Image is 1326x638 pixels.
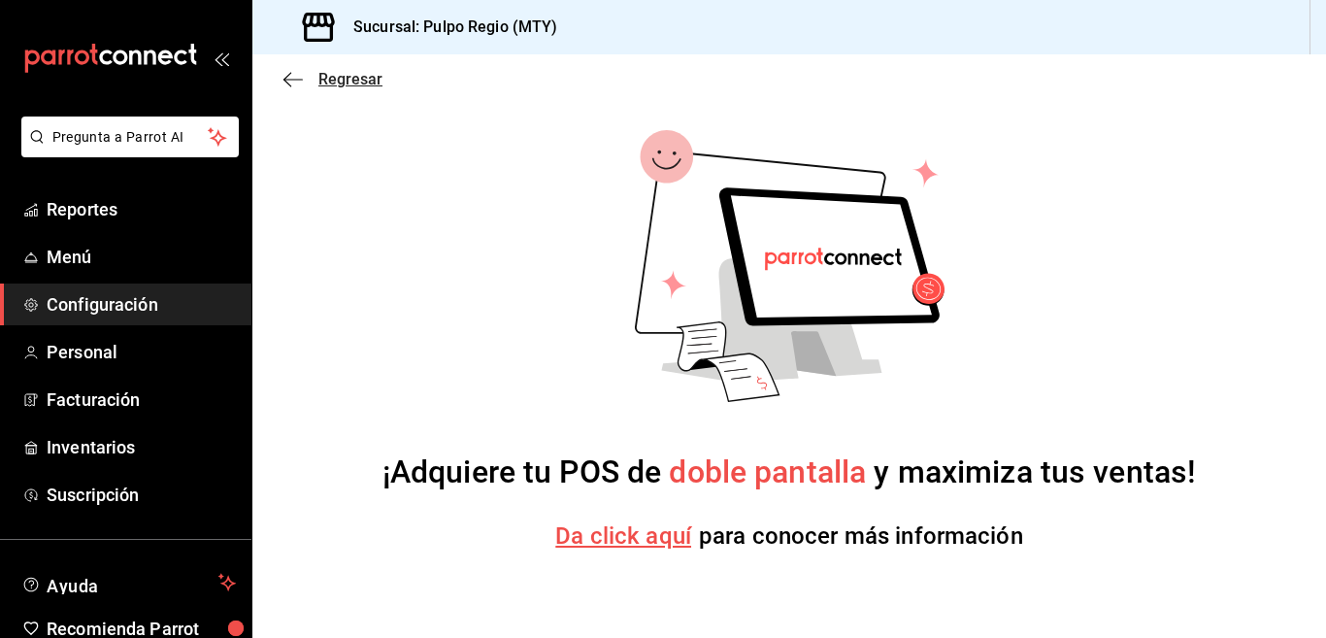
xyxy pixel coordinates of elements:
[318,70,382,88] span: Regresar
[47,244,236,270] span: Menú
[52,127,209,148] span: Pregunta a Parrot AI
[283,70,382,88] button: Regresar
[338,16,558,39] h3: Sucursal: Pulpo Regio (MTY)
[555,522,691,550] a: Da click aquí
[47,482,236,508] span: Suscripción
[699,522,1023,550] span: para conocer más información
[866,453,1196,490] span: y maximiza tus ventas!
[382,453,670,490] span: ¡Adquiere tu POS de
[21,117,239,157] button: Pregunta a Parrot AI
[47,571,211,594] span: Ayuda
[47,196,236,222] span: Reportes
[47,386,236,413] span: Facturación
[214,50,229,66] button: open_drawer_menu
[14,141,239,161] a: Pregunta a Parrot AI
[47,339,236,365] span: Personal
[47,291,236,318] span: Configuración
[47,434,236,460] span: Inventarios
[669,453,866,490] span: doble pantalla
